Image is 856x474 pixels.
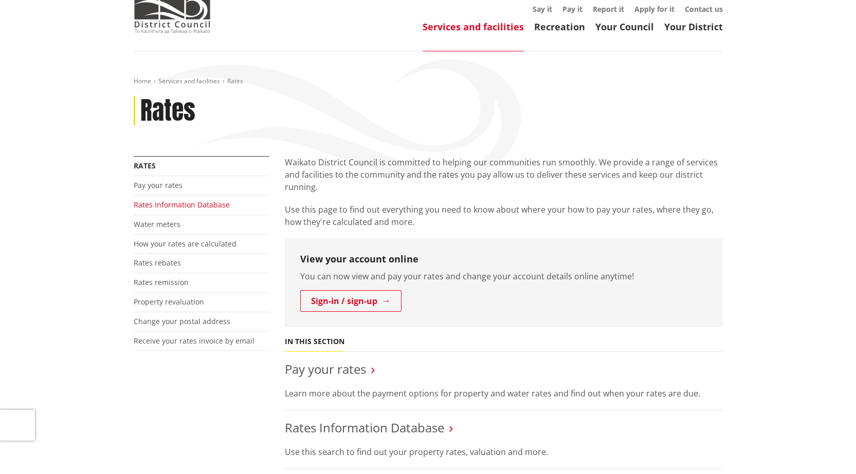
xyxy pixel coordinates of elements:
[285,156,723,193] p: Waikato District Council is committed to helping our communities run smoothly. We provide a range...
[134,77,723,86] nav: breadcrumb
[134,77,151,85] a: Home
[134,161,156,170] a: Rates
[300,254,707,265] h3: View your account online
[140,96,195,126] h1: Rates
[158,77,220,85] a: Services and facilities
[423,21,524,33] a: Services and facilities
[134,180,183,190] a: Pay your rates
[809,431,846,468] iframe: Messenger Launcher
[664,21,723,33] a: Your District
[285,337,344,346] h5: In this section
[534,21,585,33] a: Recreation
[227,77,243,85] span: Rates
[285,361,366,377] a: Pay your rates
[285,446,723,458] p: Use this search to find out your property rates, valuation and more.
[300,290,402,312] a: Sign-in / sign-up
[134,219,180,229] a: Water meters
[562,4,582,14] a: Pay it
[285,203,723,228] p: Use this page to find out everything you need to know about where your how to pay your rates, whe...
[685,4,723,14] a: Contact us
[300,270,707,282] p: You can now view and pay your rates and change your account details online anytime!
[593,4,624,14] a: Report it
[285,387,723,400] p: Learn more about the payment options for property and water rates and find out when your rates ar...
[134,239,236,249] a: How your rates are calculated
[134,316,230,326] a: Change your postal address
[134,297,204,307] a: Property revaluation
[134,277,189,287] a: Rates remission
[634,4,675,14] a: Apply for it
[134,258,181,268] a: Rates rebates
[134,336,254,346] a: Receive your rates invoice by email
[595,21,654,33] a: Your Council
[134,200,230,210] a: Rates Information Database
[285,419,444,436] a: Rates Information Database
[533,4,552,14] a: Say it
